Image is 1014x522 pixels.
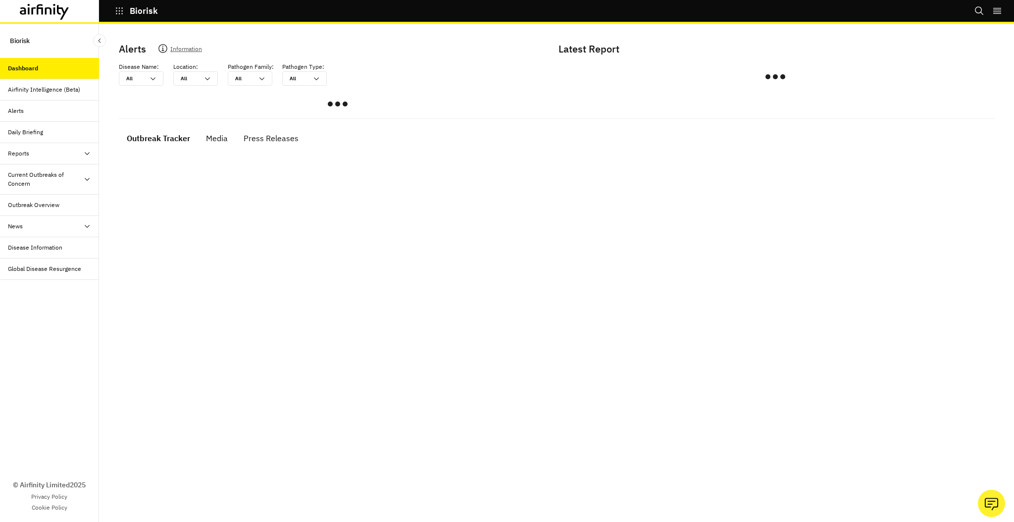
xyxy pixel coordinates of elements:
[558,42,990,56] p: Latest Report
[8,201,59,209] div: Outbreak Overview
[31,492,67,501] a: Privacy Policy
[119,62,159,71] p: Disease Name :
[206,131,228,146] div: Media
[8,243,62,252] div: Disease Information
[127,131,190,146] div: Outbreak Tracker
[170,44,202,57] p: Information
[115,2,158,19] button: Biorisk
[8,64,38,73] div: Dashboard
[119,42,146,56] p: Alerts
[8,85,80,94] div: Airfinity Intelligence (Beta)
[8,149,29,158] div: Reports
[32,503,67,512] a: Cookie Policy
[974,2,984,19] button: Search
[8,170,83,188] div: Current Outbreaks of Concern
[978,490,1005,517] button: Ask our analysts
[13,480,86,490] p: © Airfinity Limited 2025
[8,128,43,137] div: Daily Briefing
[244,131,299,146] div: Press Releases
[282,62,324,71] p: Pathogen Type :
[93,34,106,47] button: Close Sidebar
[8,106,24,115] div: Alerts
[8,222,23,231] div: News
[10,32,30,50] p: Biorisk
[130,6,158,15] p: Biorisk
[8,264,81,273] div: Global Disease Resurgence
[228,62,274,71] p: Pathogen Family :
[173,62,198,71] p: Location :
